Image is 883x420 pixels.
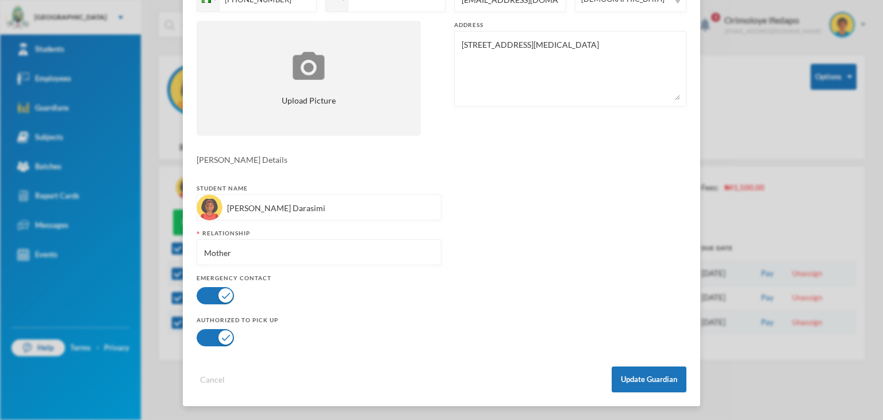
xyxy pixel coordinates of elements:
div: Authorized to pick up [197,316,441,324]
div: [PERSON_NAME] Details [197,154,686,166]
span: Upload Picture [282,94,336,106]
div: Student Name [197,184,441,193]
div: Address [454,21,686,29]
div: Relationship [197,229,441,238]
img: upload [290,50,328,82]
textarea: [STREET_ADDRESS][MEDICAL_DATA] [460,37,680,100]
img: STUDENT [197,194,222,220]
input: eg: Mother, Father, Uncle, Aunt [203,240,435,266]
button: Cancel [197,373,228,386]
button: Update Guardian [612,366,686,392]
div: Emergency Contact [197,274,441,282]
